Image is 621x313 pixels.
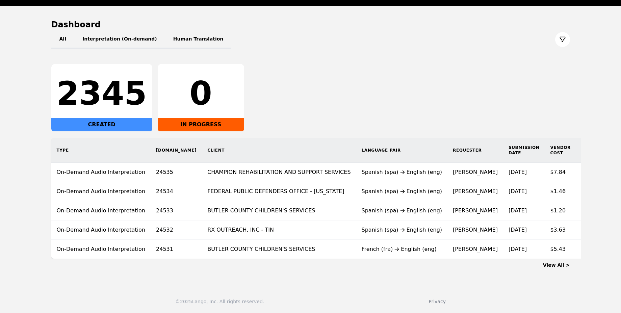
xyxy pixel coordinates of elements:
th: Type [51,138,151,163]
div: CREATED [51,118,152,131]
h1: Dashboard [51,19,570,30]
td: 24531 [151,240,202,259]
div: Spanish (spa) English (eng) [362,226,442,234]
td: BUTLER COUNTY CHILDREN'S SERVICES [202,201,356,220]
div: Spanish (spa) English (eng) [362,207,442,215]
div: French (fra) English (eng) [362,245,442,253]
td: $3.63 [545,220,576,240]
div: 0 [163,77,239,110]
td: $5.43 [545,240,576,259]
button: Human Translation [165,30,232,49]
th: Language Pair [356,138,448,163]
td: $7.84 [545,163,576,182]
td: On-Demand Audio Interpretation [51,201,151,220]
td: $1.46 [545,182,576,201]
th: [DOMAIN_NAME] [151,138,202,163]
time: [DATE] [509,246,527,252]
div: Spanish (spa) English (eng) [362,187,442,195]
td: FEDERAL PUBLIC DEFENDERS OFFICE - [US_STATE] [202,182,356,201]
button: Filter [555,32,570,47]
div: Spanish (spa) English (eng) [362,168,442,176]
time: [DATE] [509,227,527,233]
button: Interpretation (On-demand) [74,30,165,49]
a: Privacy [429,299,446,304]
th: Vendor Cost [545,138,576,163]
td: On-Demand Audio Interpretation [51,220,151,240]
td: $1.20 [545,201,576,220]
td: On-Demand Audio Interpretation [51,240,151,259]
td: 24532 [151,220,202,240]
th: Requester [447,138,503,163]
td: BUTLER COUNTY CHILDREN'S SERVICES [202,240,356,259]
time: [DATE] [509,207,527,214]
a: View All > [543,262,570,268]
th: Submission Date [503,138,545,163]
th: Client [202,138,356,163]
td: 24535 [151,163,202,182]
div: IN PROGRESS [158,118,244,131]
td: RX OUTREACH, INC - TIN [202,220,356,240]
td: On-Demand Audio Interpretation [51,182,151,201]
div: 2345 [57,77,147,110]
td: [PERSON_NAME] [447,240,503,259]
button: All [51,30,74,49]
td: On-Demand Audio Interpretation [51,163,151,182]
time: [DATE] [509,169,527,175]
td: [PERSON_NAME] [447,163,503,182]
td: [PERSON_NAME] [447,220,503,240]
td: [PERSON_NAME] [447,182,503,201]
time: [DATE] [509,188,527,194]
td: CHAMPION REHABILITATION AND SUPPORT SERVICES [202,163,356,182]
div: © 2025 Lango, Inc. All rights reserved. [175,298,264,305]
td: 24534 [151,182,202,201]
td: 24533 [151,201,202,220]
td: [PERSON_NAME] [447,201,503,220]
